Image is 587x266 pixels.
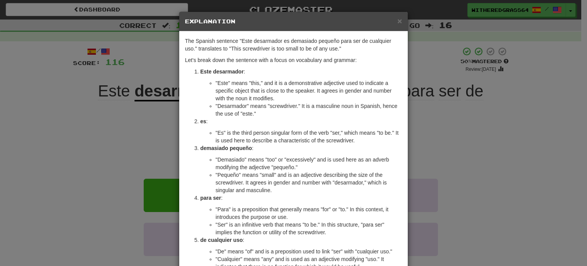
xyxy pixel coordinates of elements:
[216,129,402,144] li: "Es" is the third person singular form of the verb "ser," which means "to be." It is used here to...
[216,79,402,102] li: "Este" means "this," and it is a demonstrative adjective used to indicate a specific object that ...
[200,117,402,125] p: :
[200,236,402,244] p: :
[216,248,402,255] li: "De" means "of" and is a preposition used to link "ser" with "cualquier uso."
[216,171,402,194] li: "Pequeño" means "small" and is an adjective describing the size of the screwdriver. It agrees in ...
[200,68,402,75] p: :
[200,69,244,75] strong: Este desarmador
[200,144,402,152] p: :
[185,37,402,52] p: The Spanish sentence "Este desarmador es demasiado pequeño para ser de cualquier uso." translates...
[185,56,402,64] p: Let's break down the sentence with a focus on vocabulary and grammar:
[397,16,402,25] span: ×
[200,145,252,151] strong: demasiado pequeño
[397,17,402,25] button: Close
[185,18,402,25] h5: Explanation
[216,206,402,221] li: "Para" is a preposition that generally means "for" or "to." In this context, it introduces the pu...
[200,194,402,202] p: :
[216,221,402,236] li: "Ser" is an infinitive verb that means "to be." In this structure, "para ser" implies the functio...
[216,156,402,171] li: "Demasiado" means "too" or "excessively" and is used here as an adverb modifying the adjective "p...
[200,195,221,201] strong: para ser
[200,118,206,124] strong: es
[216,102,402,117] li: "Desarmador" means "screwdriver." It is a masculine noun in Spanish, hence the use of "este."
[200,237,243,243] strong: de cualquier uso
